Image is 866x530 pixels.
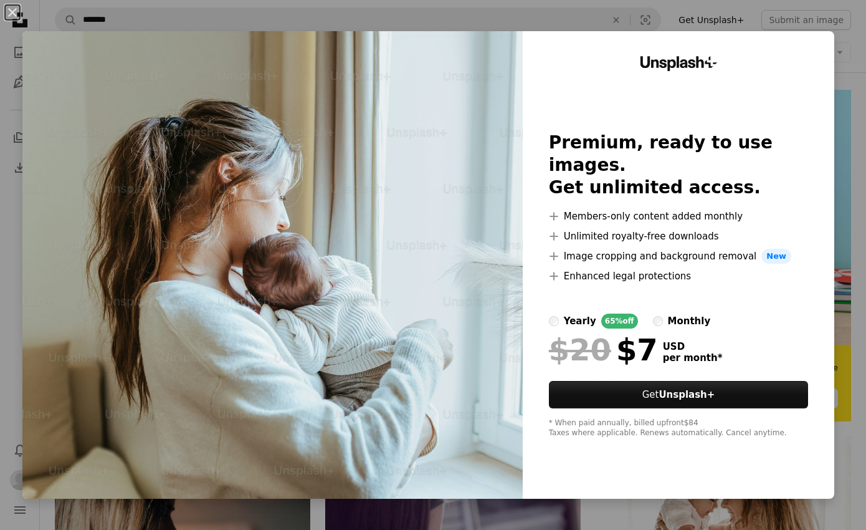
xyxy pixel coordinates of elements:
[761,249,791,264] span: New
[601,314,638,329] div: 65% off
[549,334,611,366] span: $20
[564,314,596,329] div: yearly
[653,316,663,326] input: monthly
[549,269,809,284] li: Enhanced legal protections
[549,209,809,224] li: Members-only content added monthly
[659,389,715,400] strong: Unsplash+
[549,229,809,244] li: Unlimited royalty-free downloads
[549,334,658,366] div: $7
[549,381,809,408] a: GetUnsplash+
[663,352,723,364] span: per month *
[549,132,809,199] h2: Premium, ready to use images. Get unlimited access.
[663,341,723,352] span: USD
[668,314,711,329] div: monthly
[549,249,809,264] li: Image cropping and background removal
[549,316,559,326] input: yearly65%off
[549,418,809,438] div: * When paid annually, billed upfront $84 Taxes where applicable. Renews automatically. Cancel any...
